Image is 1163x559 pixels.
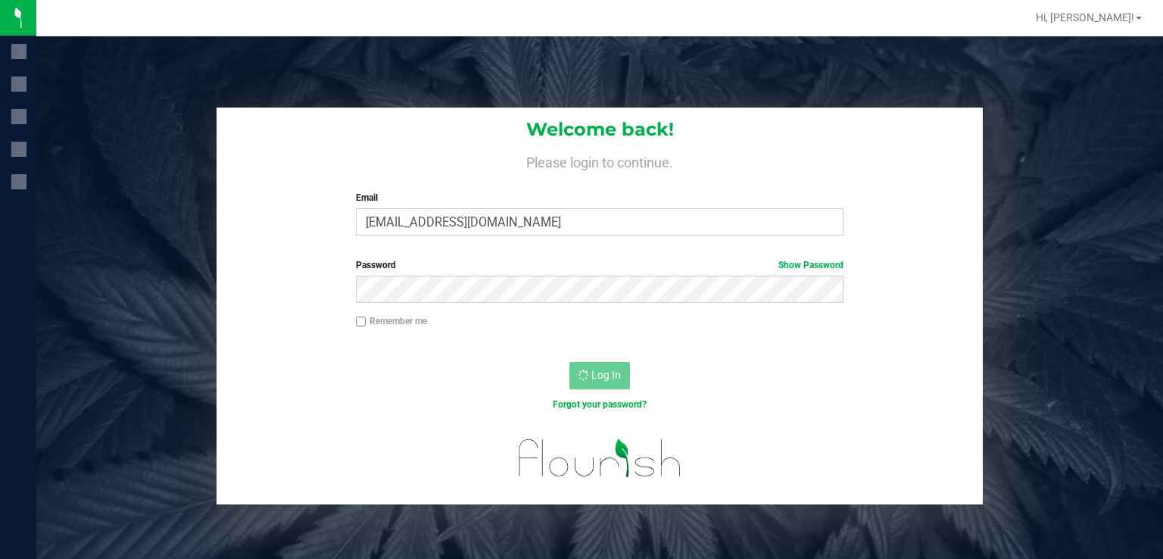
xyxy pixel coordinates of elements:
[217,120,983,139] h1: Welcome back!
[778,260,843,270] a: Show Password
[504,427,696,489] img: flourish_logo.svg
[356,260,396,270] span: Password
[356,317,366,327] input: Remember me
[356,191,844,205] label: Email
[553,399,647,410] a: Forgot your password?
[356,314,427,328] label: Remember me
[569,362,630,389] button: Log In
[591,369,621,381] span: Log In
[217,151,983,170] h4: Please login to continue.
[1036,11,1134,23] span: Hi, [PERSON_NAME]!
